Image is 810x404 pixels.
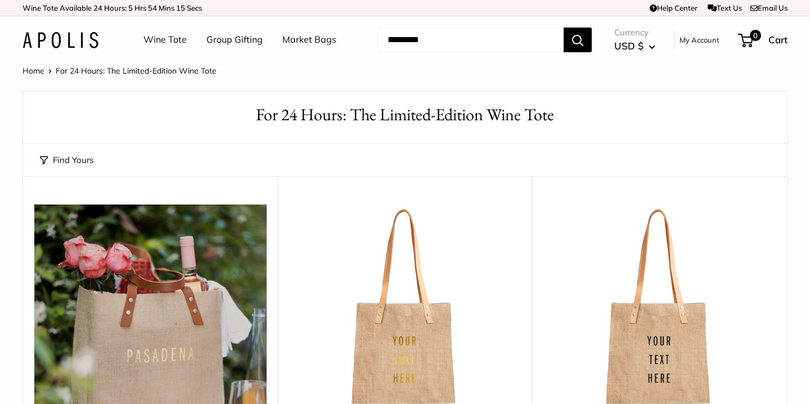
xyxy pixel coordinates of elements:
[134,3,146,12] span: Hrs
[148,3,157,12] span: 54
[614,40,643,52] span: USD $
[614,37,655,55] button: USD $
[750,30,761,41] span: 0
[750,3,787,12] a: Email Us
[40,103,770,127] h1: For 24 Hours: The Limited-Edition Wine Tote
[176,3,185,12] span: 15
[282,31,336,48] a: Market Bags
[159,3,174,12] span: Mins
[187,3,202,12] span: Secs
[22,66,44,76] a: Home
[708,3,742,12] a: Text Us
[206,31,263,48] a: Group Gifting
[564,28,592,52] button: Search
[379,28,564,52] input: Search...
[650,3,697,12] a: Help Center
[679,33,719,47] a: My Account
[739,31,787,49] a: 0 Cart
[40,152,93,168] button: Find Yours
[22,63,217,78] nav: Breadcrumb
[143,31,187,48] a: Wine Tote
[614,25,655,40] span: Currency
[56,66,217,76] span: For 24 Hours: The Limited-Edition Wine Tote
[768,34,787,46] span: Cart
[128,3,133,12] span: 5
[22,32,98,48] img: Apolis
